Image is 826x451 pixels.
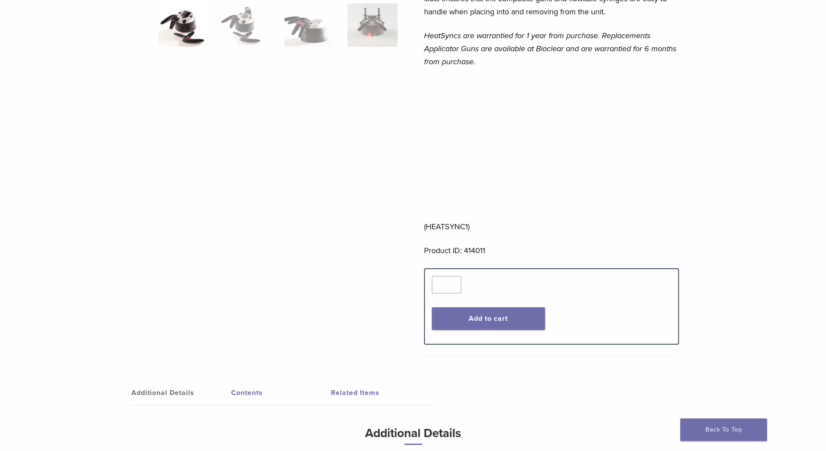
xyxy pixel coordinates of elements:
[221,3,271,47] img: HeatSync Kit - Image 2
[424,31,676,66] em: HeatSyncs are warrantied for 1 year from purchase. Replacements Applicator Guns are available at ...
[424,79,679,233] p: (HEATSYNC1)
[680,418,767,441] a: Back To Top
[347,3,397,47] img: HeatSync Kit - Image 4
[331,381,431,405] a: Related Items
[231,381,331,405] a: Contents
[131,381,231,405] a: Additional Details
[284,3,334,47] img: HeatSync Kit - Image 3
[158,3,208,47] img: HeatSync-Kit-4-324x324.jpg
[424,244,679,257] p: Product ID: 414011
[432,307,545,330] button: Add to cart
